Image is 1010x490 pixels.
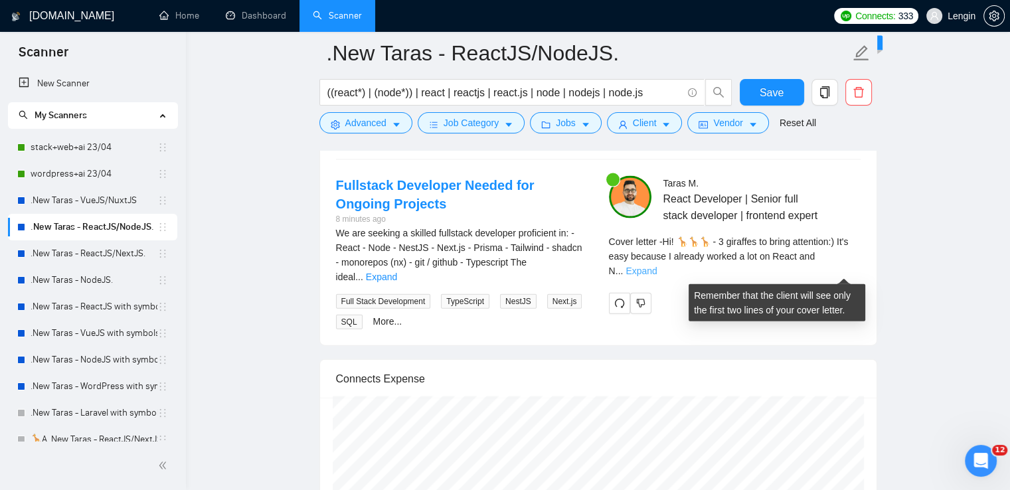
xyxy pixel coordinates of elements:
span: We are seeking a skilled fullstack developer proficient in: - React - Node - NestJS - Next.js - P... [336,228,582,282]
li: .New Taras - Laravel with symbols [8,400,177,426]
li: New Scanner [8,70,177,97]
span: delete [846,86,871,98]
button: dislike [630,293,651,314]
a: .New Taras - ReactJS/NextJS. [31,240,157,267]
span: My Scanners [19,110,87,121]
span: Client [633,116,657,130]
span: info-circle [688,88,697,97]
span: caret-down [392,120,401,129]
span: My Scanners [35,110,87,121]
button: setting [983,5,1005,27]
img: upwork-logo.png [841,11,851,21]
a: homeHome [159,10,199,21]
a: New Scanner [19,70,167,97]
span: TypeScript [441,294,489,309]
span: bars [429,120,438,129]
span: edit [853,44,870,62]
span: Job Category [444,116,499,130]
span: NestJS [500,294,537,309]
li: .New Taras - NodeJS. [8,267,177,293]
a: setting [983,11,1005,21]
span: holder [157,248,168,259]
button: Save [740,79,804,106]
iframe: Intercom live chat [965,445,997,477]
button: folderJobscaret-down [530,112,602,133]
span: holder [157,301,168,312]
input: Search Freelance Jobs... [327,84,682,101]
span: holder [157,434,168,445]
span: Scanner [8,42,79,70]
div: Connects Expense [336,360,861,398]
span: Next.js [547,294,582,309]
span: holder [157,142,168,153]
span: SQL [336,315,363,329]
a: Fullstack Developer Needed for Ongoing Projects [336,178,535,211]
button: redo [609,293,630,314]
li: .New Taras - ReactJS with symbols [8,293,177,320]
span: holder [157,195,168,206]
span: idcard [699,120,708,129]
button: delete [845,79,872,106]
span: Cover letter - Hi! 🦒🦒🦒 - 3 giraffes to bring attention:) It's easy because I already worked a lot... [609,236,849,276]
span: holder [157,222,168,232]
span: caret-down [661,120,671,129]
span: caret-down [504,120,513,129]
span: folder [541,120,550,129]
button: userClientcaret-down [607,112,683,133]
div: Remember that the client will see only the first two lines of your cover letter. [689,284,865,321]
li: 🦒A .New Taras - ReactJS/NextJS usual 23/04 [8,426,177,453]
span: Save [760,84,784,101]
li: .New Taras - VueJS/NuxtJS [8,187,177,214]
span: holder [157,169,168,179]
a: dashboardDashboard [226,10,286,21]
div: We are seeking a skilled fullstack developer proficient in: - React - Node - NestJS - Next.js - P... [336,226,588,284]
a: .New Taras - WordPress with symbols [31,373,157,400]
span: holder [157,275,168,286]
span: Full Stack Development [336,294,431,309]
img: c1NLmzrk-0pBZjOo1nLSJnOz0itNHKTdmMHAt8VIsLFzaWqqsJDJtcFyV3OYvrqgu3 [609,176,651,218]
span: user [618,120,628,129]
span: holder [157,408,168,418]
div: 8 minutes ago [336,213,588,226]
a: Reset All [780,116,816,130]
a: Expand [626,266,657,276]
li: wordpress+ai 23/04 [8,161,177,187]
a: searchScanner [313,10,362,21]
span: holder [157,355,168,365]
a: .New Taras - Laravel with symbols [31,400,157,426]
a: .New Taras - NodeJS. [31,267,157,293]
span: redo [610,298,630,309]
input: Scanner name... [327,37,850,70]
button: idcardVendorcaret-down [687,112,768,133]
span: New [858,38,877,48]
span: Advanced [345,116,386,130]
span: Connects: [855,9,895,23]
span: double-left [158,459,171,472]
button: search [705,79,732,106]
span: search [706,86,731,98]
a: .New Taras - NodeJS with symbols [31,347,157,373]
span: Jobs [556,116,576,130]
span: setting [331,120,340,129]
a: .New Taras - ReactJS with symbols [31,293,157,320]
span: Taras M . [663,178,699,189]
div: Remember that the client will see only the first two lines of your cover letter. [609,234,861,278]
span: holder [157,381,168,392]
span: 12 [992,445,1007,455]
li: .New Taras - ReactJS/NextJS. [8,240,177,267]
a: More... [373,316,402,327]
li: stack+web+ai 23/04 [8,134,177,161]
span: ... [355,272,363,282]
a: wordpress+ai 23/04 [31,161,157,187]
a: .New Taras - ReactJS/NodeJS. [31,214,157,240]
span: user [930,11,939,21]
span: copy [812,86,837,98]
span: caret-down [748,120,758,129]
button: copy [811,79,838,106]
span: holder [157,328,168,339]
li: .New Taras - WordPress with symbols [8,373,177,400]
li: .New Taras - NodeJS with symbols [8,347,177,373]
li: .New Taras - VueJS with symbols [8,320,177,347]
button: settingAdvancedcaret-down [319,112,412,133]
span: caret-down [581,120,590,129]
